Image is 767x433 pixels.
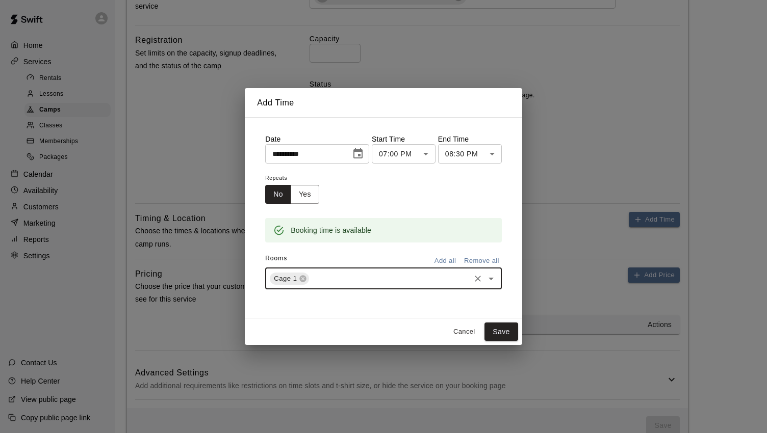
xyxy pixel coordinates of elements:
span: Cage 1 [270,274,301,284]
p: Start Time [372,134,436,144]
div: outlined button group [265,185,319,204]
div: 08:30 PM [438,144,502,163]
button: Open [484,272,498,286]
button: Remove all [462,253,502,269]
div: Cage 1 [270,273,309,285]
p: Date [265,134,369,144]
span: Repeats [265,172,327,185]
h2: Add Time [245,88,522,118]
div: 07:00 PM [372,144,436,163]
p: End Time [438,134,502,144]
button: Add all [429,253,462,269]
span: Rooms [265,255,287,262]
button: Choose date, selected date is Sep 25, 2025 [348,144,368,164]
button: Clear [471,272,485,286]
button: Yes [291,185,319,204]
div: Booking time is available [291,221,371,239]
button: No [265,185,291,204]
button: Cancel [448,324,480,340]
button: Save [484,322,518,341]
